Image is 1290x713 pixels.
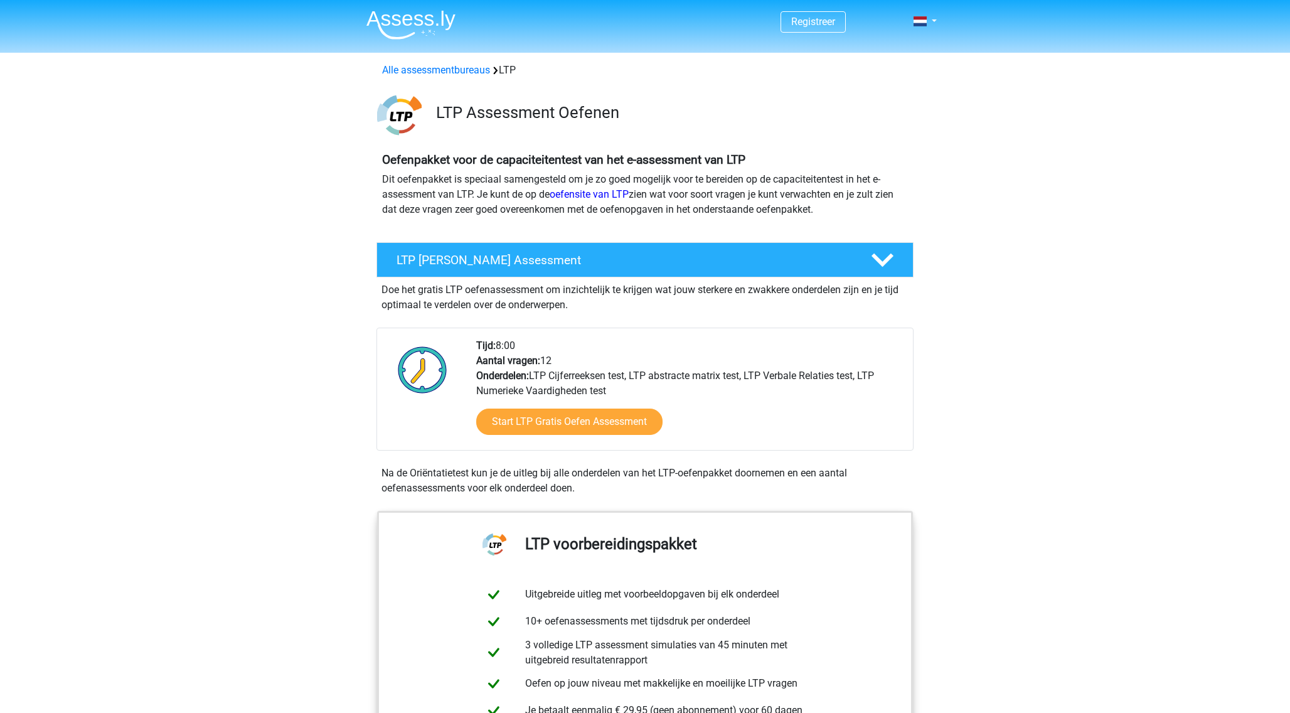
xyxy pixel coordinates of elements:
a: Registreer [791,16,835,28]
a: Start LTP Gratis Oefen Assessment [476,409,663,435]
b: Aantal vragen: [476,355,540,367]
a: Alle assessmentbureaus [382,64,490,76]
p: Dit oefenpakket is speciaal samengesteld om je zo goed mogelijk voor te bereiden op de capaciteit... [382,172,908,217]
div: LTP [377,63,913,78]
b: Onderdelen: [476,370,529,382]
img: ltp.png [377,93,422,137]
div: Na de Oriëntatietest kun je de uitleg bij alle onderdelen van het LTP-oefenpakket doornemen en ee... [376,466,914,496]
a: LTP [PERSON_NAME] Assessment [371,242,919,277]
img: Assessly [366,10,456,40]
h4: LTP [PERSON_NAME] Assessment [397,253,851,267]
a: oefensite van LTP [550,188,629,200]
b: Tijd: [476,340,496,351]
div: 8:00 12 LTP Cijferreeksen test, LTP abstracte matrix test, LTP Verbale Relaties test, LTP Numerie... [467,338,912,450]
b: Oefenpakket voor de capaciteitentest van het e-assessment van LTP [382,153,745,167]
img: Klok [391,338,454,401]
div: Doe het gratis LTP oefenassessment om inzichtelijk te krijgen wat jouw sterkere en zwakkere onder... [376,277,914,313]
h3: LTP Assessment Oefenen [436,103,904,122]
